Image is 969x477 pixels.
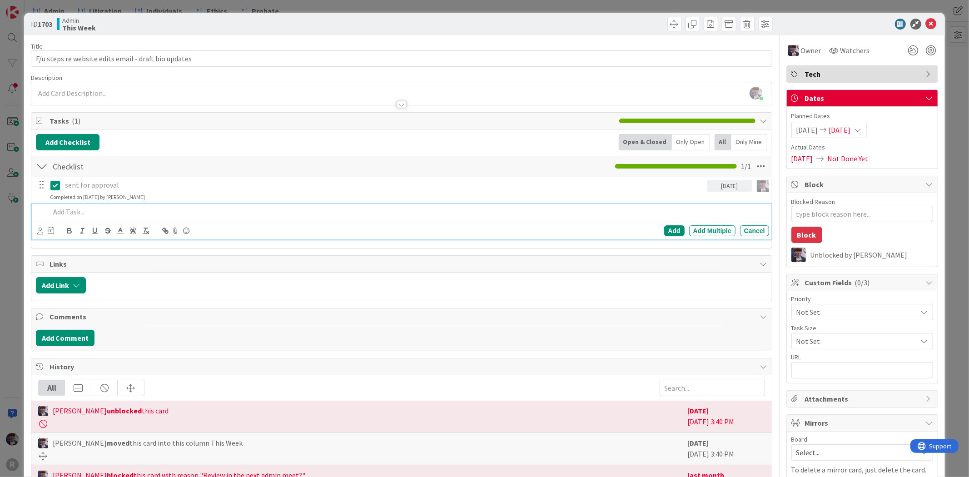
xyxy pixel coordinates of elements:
div: Only Open [672,134,710,150]
img: ML [788,45,799,56]
div: [DATE] 3:40 PM [688,437,765,460]
div: Open & Closed [619,134,672,150]
div: Add Multiple [689,225,735,236]
span: Links [50,258,755,269]
span: Tech [805,69,921,79]
div: All [715,134,731,150]
div: All [39,380,65,396]
b: [DATE] [688,406,709,415]
button: Add Checklist [36,134,99,150]
span: Support [19,1,41,12]
span: Block [805,179,921,190]
div: Add [664,225,685,236]
span: Not Set [796,335,913,348]
span: Planned Dates [791,111,933,121]
button: Block [791,227,822,243]
img: ML [757,180,769,192]
span: Description [31,74,62,82]
span: [PERSON_NAME] this card into this column This Week [53,437,243,448]
span: Comments [50,311,755,322]
img: ML [791,248,806,262]
span: 1 / 1 [741,161,751,172]
div: URL [791,354,933,360]
span: [DATE] [796,124,818,135]
span: Not Done Yet [828,153,869,164]
b: [DATE] [688,438,709,447]
button: Add Comment [36,330,94,346]
div: Priority [791,296,933,302]
span: [DATE] [829,124,851,135]
div: Only Mine [731,134,767,150]
img: ML [38,438,48,448]
img: 4bkkwsAgLEzgUFsllbC0Zn7GEDwYOnLA.jpg [750,87,762,99]
div: Task Size [791,325,933,331]
span: Board [791,436,808,442]
p: sent for approval [65,180,703,190]
span: Select... [796,446,913,459]
div: [DATE] 3:40 PM [688,405,765,428]
b: 1703 [38,20,52,29]
span: Not Set [796,306,913,318]
span: [PERSON_NAME] this card [53,405,169,416]
button: Add Link [36,277,86,293]
span: ( 1 ) [72,116,80,125]
input: Search... [660,380,765,396]
b: moved [107,438,129,447]
span: Attachments [805,393,921,404]
input: Add Checklist... [50,158,254,174]
span: Owner [801,45,821,56]
div: [DATE] [707,180,752,192]
span: Mirrors [805,417,921,428]
div: Completed on [DATE] by [PERSON_NAME] [50,193,145,201]
input: type card name here... [31,50,772,67]
span: Tasks [50,115,614,126]
span: [DATE] [791,153,813,164]
span: Admin [62,17,96,24]
span: History [50,361,755,372]
div: Cancel [740,225,769,236]
span: ( 0/3 ) [855,278,870,287]
label: Title [31,42,43,50]
b: This Week [62,24,96,31]
span: Custom Fields [805,277,921,288]
span: Watchers [840,45,870,56]
b: unblocked [107,406,142,415]
img: ML [38,406,48,416]
span: ID [31,19,52,30]
div: Unblocked by [PERSON_NAME] [810,251,933,259]
span: Actual Dates [791,143,933,152]
label: Blocked Reason [791,198,835,206]
span: Dates [805,93,921,104]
